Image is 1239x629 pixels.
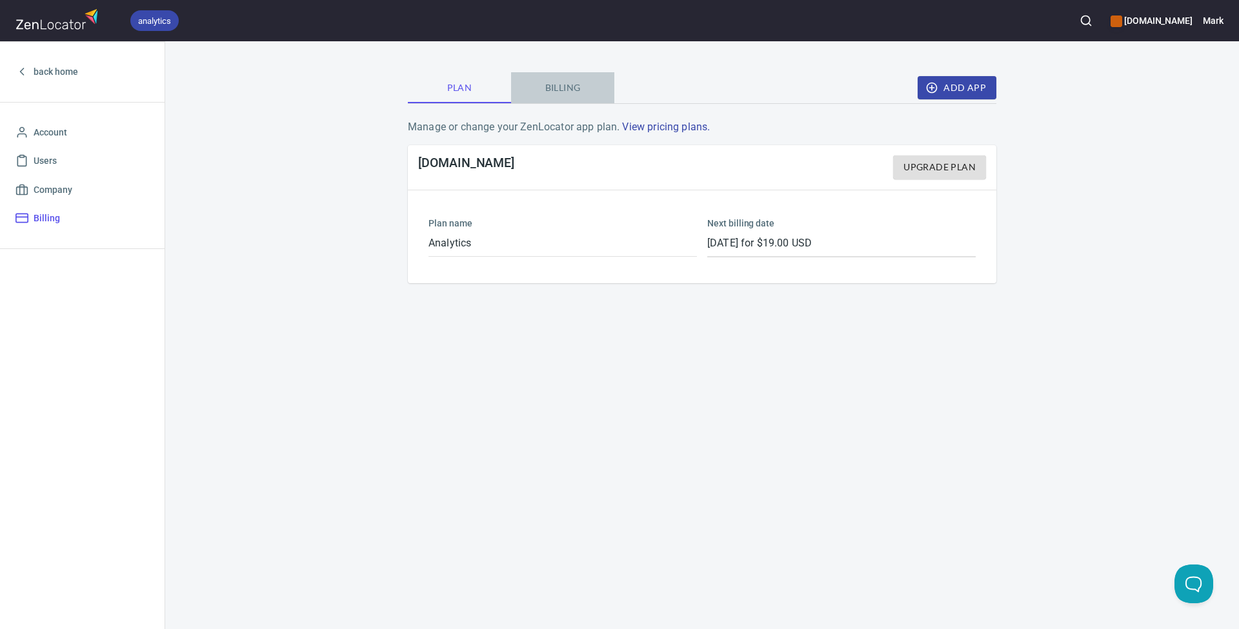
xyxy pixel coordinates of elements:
a: Billing [10,204,154,233]
a: Account [10,118,154,147]
span: Plan [416,80,503,96]
a: Company [10,175,154,205]
a: back home [10,57,154,86]
button: color-CE600E [1111,15,1122,27]
span: Company [34,182,72,198]
img: zenlocator [15,5,102,33]
h6: [DOMAIN_NAME] [1111,14,1193,28]
button: Mark [1203,6,1224,35]
iframe: Help Scout Beacon - Open [1174,564,1213,603]
div: analytics [130,10,179,31]
span: back home [34,64,78,80]
button: Upgrade Plan [893,155,986,179]
h6: Plan name [428,216,697,230]
p: Manage or change your ZenLocator app plan. [408,119,996,135]
p: [DATE] for $19.00 USD [707,235,976,251]
span: Account [34,125,67,141]
a: Users [10,146,154,175]
span: Add App [928,80,986,96]
div: Manage your apps [1111,6,1193,35]
h6: Mark [1203,14,1224,28]
span: Billing [519,80,607,96]
a: View pricing plans. [622,121,710,133]
span: analytics [130,14,179,28]
button: Add App [918,76,996,100]
span: Upgrade Plan [903,159,976,175]
h4: [DOMAIN_NAME] [418,155,514,179]
span: Users [34,153,57,169]
h6: Next billing date [707,216,976,230]
span: Billing [34,210,60,226]
button: Search [1072,6,1100,35]
p: Analytics [428,235,697,251]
